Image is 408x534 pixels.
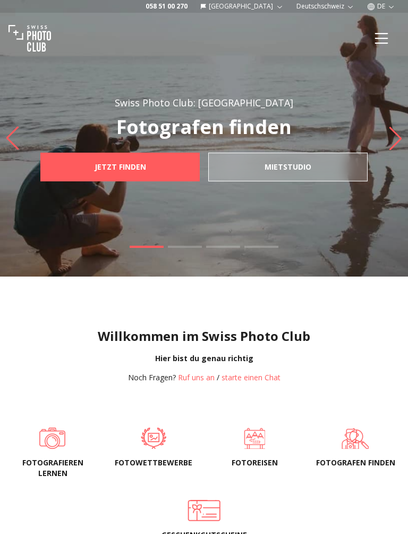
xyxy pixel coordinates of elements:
a: Fotografen finden [313,428,397,449]
span: Noch Fragen? [128,372,176,382]
span: Fotowettbewerbe [112,457,195,468]
b: JETZT FINDEN [95,162,146,172]
h1: Willkommen im Swiss Photo Club [8,328,399,345]
a: Fotografieren lernen [11,428,95,449]
a: 058 51 00 270 [146,2,188,11]
img: Swiss photo club [8,17,51,60]
div: Hier bist du genau richtig [8,353,399,364]
p: Fotografen finden [17,116,391,138]
span: Swiss Photo Club: [GEOGRAPHIC_DATA] [115,96,293,109]
span: Fotografieren lernen [11,457,95,479]
a: Fotoreisen [212,428,296,449]
a: Fotowettbewerbe [112,428,195,449]
button: starte einen Chat [222,372,280,383]
a: Ruf uns an [178,372,215,382]
a: Geschenkgutscheine [11,500,397,521]
button: Menu [363,20,399,56]
b: mietstudio [265,162,311,172]
span: Fotografen finden [313,457,397,468]
a: JETZT FINDEN [40,153,200,181]
span: Fotoreisen [212,457,296,468]
a: mietstudio [208,153,368,181]
div: / [128,372,280,383]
